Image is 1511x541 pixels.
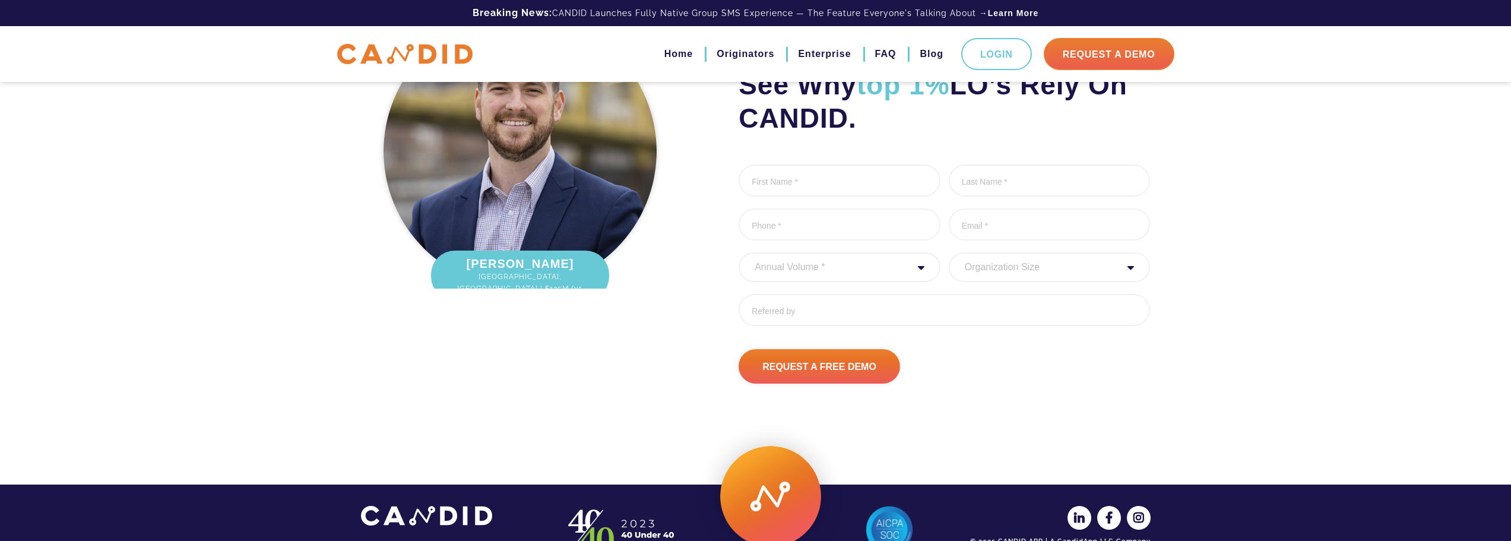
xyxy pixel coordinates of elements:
input: Request A Free Demo [739,349,900,384]
img: CANDID APP [337,44,473,65]
div: [PERSON_NAME] [431,251,609,300]
a: Request A Demo [1044,38,1174,70]
a: Originators [717,44,774,64]
input: First Name * [739,164,940,197]
a: Blog [920,44,943,64]
a: FAQ [875,44,897,64]
input: Email * [949,208,1151,241]
input: Referred by [739,294,1150,326]
a: Home [664,44,693,64]
a: Login [961,38,1032,70]
img: CANDID APP [361,506,492,526]
h2: See Why LO’s Rely On CANDID. [739,68,1150,135]
input: Phone * [739,208,940,241]
b: Breaking News: [473,7,552,18]
a: Enterprise [798,44,851,64]
span: [GEOGRAPHIC_DATA], [GEOGRAPHIC_DATA] | $125M/yr. [443,271,597,295]
input: Last Name * [949,164,1151,197]
span: top 1% [857,69,950,100]
a: Learn More [988,7,1038,19]
img: Kevin OLaughlin [384,15,657,288]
